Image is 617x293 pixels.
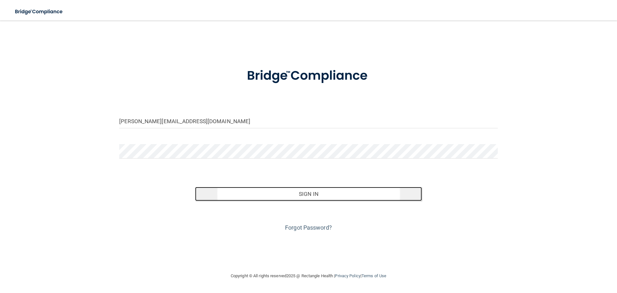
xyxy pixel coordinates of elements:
img: bridge_compliance_login_screen.278c3ca4.svg [10,5,69,18]
img: bridge_compliance_login_screen.278c3ca4.svg [234,59,383,93]
a: Terms of Use [362,273,386,278]
input: Email [119,114,498,128]
a: Privacy Policy [335,273,360,278]
button: Sign In [195,187,422,201]
a: Forgot Password? [285,224,332,231]
div: Copyright © All rights reserved 2025 @ Rectangle Health | | [191,266,426,286]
